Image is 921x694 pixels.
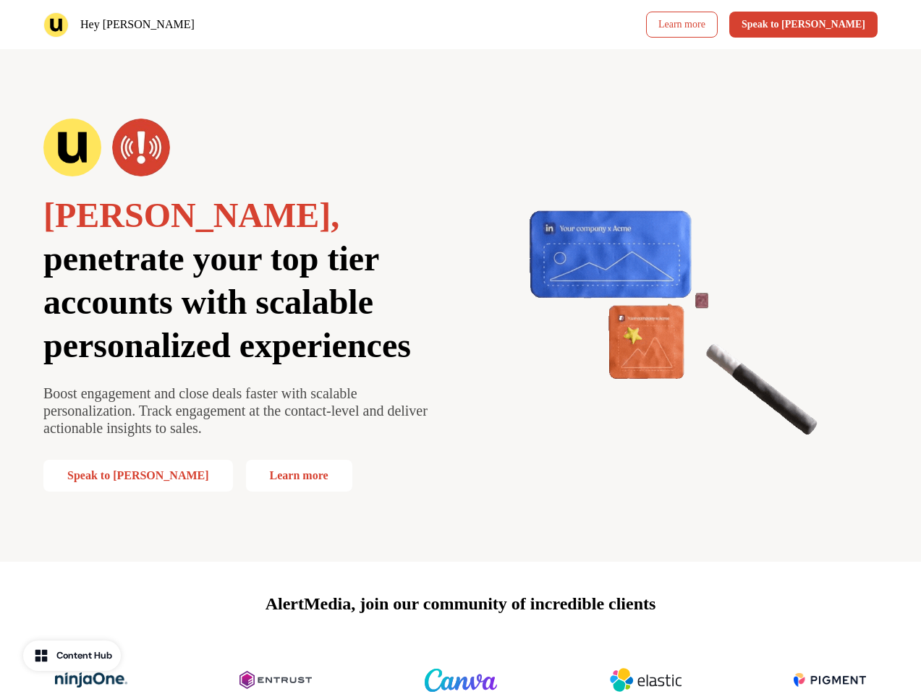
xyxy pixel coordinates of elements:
a: Learn more [646,12,718,38]
button: Speak to [PERSON_NAME] [729,12,878,38]
span: penetrate your top tier accounts with scalable personalized experiences [43,239,411,364]
div: Content Hub [56,648,112,663]
a: Learn more [246,460,352,492]
span: Boost engagement and close deals faster with scalable personalization. Track engagement at the co... [43,385,428,436]
p: Hey [PERSON_NAME] [80,16,195,33]
button: Speak to [PERSON_NAME] [43,460,233,492]
span: [PERSON_NAME], [43,196,339,234]
p: AlertMedia, join our community of incredible clients [266,591,656,617]
button: Content Hub [23,641,121,671]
